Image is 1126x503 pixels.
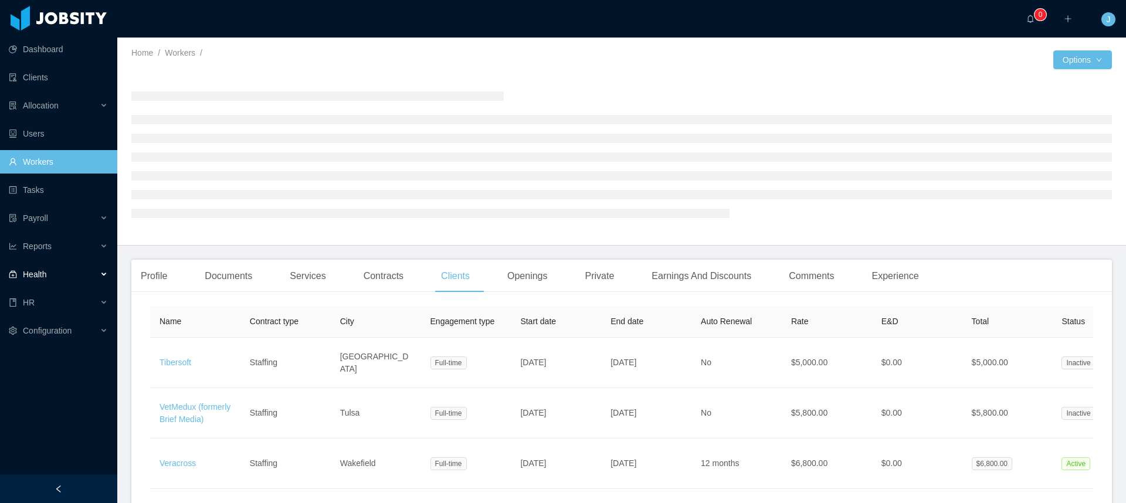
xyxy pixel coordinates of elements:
[1061,407,1095,420] span: Inactive
[23,270,46,279] span: Health
[782,439,872,489] td: $6,800.00
[160,358,191,367] a: Tibersoft
[430,356,467,369] span: Full-time
[9,298,17,307] i: icon: book
[782,388,872,439] td: $5,800.00
[160,402,230,424] a: VetMedux (formerly Brief Media)
[9,38,108,61] a: icon: pie-chartDashboard
[611,458,636,468] span: [DATE]
[9,150,108,174] a: icon: userWorkers
[520,358,546,367] span: [DATE]
[498,260,557,293] div: Openings
[23,326,72,335] span: Configuration
[791,317,809,326] span: Rate
[962,388,1053,439] td: $5,800.00
[701,317,752,326] span: Auto Renewal
[9,101,17,110] i: icon: solution
[131,48,153,57] a: Home
[160,317,181,326] span: Name
[200,48,202,57] span: /
[165,48,195,57] a: Workers
[250,358,277,367] span: Staffing
[354,260,413,293] div: Contracts
[520,458,546,468] span: [DATE]
[1107,12,1111,26] span: J
[430,317,495,326] span: Engagement type
[881,408,902,417] span: $0.00
[972,317,989,326] span: Total
[691,388,782,439] td: No
[520,317,556,326] span: Start date
[280,260,335,293] div: Services
[1061,356,1095,369] span: Inactive
[611,408,636,417] span: [DATE]
[23,298,35,307] span: HR
[158,48,160,57] span: /
[9,214,17,222] i: icon: file-protect
[782,338,872,388] td: $5,000.00
[250,408,277,417] span: Staffing
[1026,15,1035,23] i: icon: bell
[9,66,108,89] a: icon: auditClients
[195,260,262,293] div: Documents
[972,457,1012,470] span: $6,800.00
[9,178,108,202] a: icon: profileTasks
[331,388,421,439] td: Tulsa
[1064,15,1072,23] i: icon: plus
[1061,317,1085,326] span: Status
[23,242,52,251] span: Reports
[962,338,1053,388] td: $5,000.00
[430,407,467,420] span: Full-time
[881,358,902,367] span: $0.00
[250,458,277,468] span: Staffing
[23,213,48,223] span: Payroll
[9,242,17,250] i: icon: line-chart
[23,101,59,110] span: Allocation
[430,457,467,470] span: Full-time
[642,260,761,293] div: Earnings And Discounts
[131,260,177,293] div: Profile
[881,317,898,326] span: E&D
[9,327,17,335] i: icon: setting
[340,317,354,326] span: City
[611,358,636,367] span: [DATE]
[9,122,108,145] a: icon: robotUsers
[576,260,624,293] div: Private
[520,408,546,417] span: [DATE]
[331,439,421,489] td: Wakefield
[1035,9,1046,21] sup: 0
[691,338,782,388] td: No
[881,458,902,468] span: $0.00
[779,260,843,293] div: Comments
[691,439,782,489] td: 12 months
[1061,457,1090,470] span: Active
[160,458,196,468] a: Veracross
[863,260,928,293] div: Experience
[611,317,643,326] span: End date
[9,270,17,278] i: icon: medicine-box
[250,317,299,326] span: Contract type
[1053,50,1112,69] button: Optionsicon: down
[331,338,421,388] td: [GEOGRAPHIC_DATA]
[432,260,479,293] div: Clients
